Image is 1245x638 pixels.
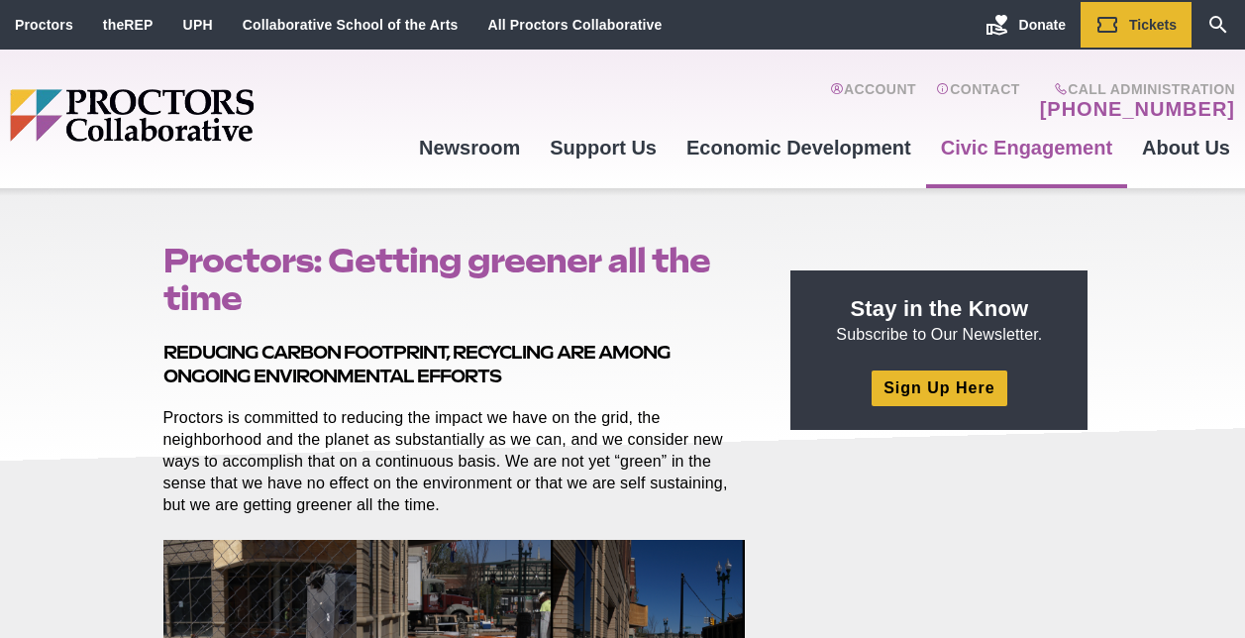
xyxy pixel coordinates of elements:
a: Donate [971,2,1081,48]
strong: Stay in the Know [851,296,1029,321]
h1: Proctors: Getting greener all the time [163,242,746,317]
a: Account [830,81,916,121]
a: [PHONE_NUMBER] [1040,97,1235,121]
a: Contact [936,81,1020,121]
h3: Reducing carbon footprint, recycling are among ongoing environmental efforts [163,341,746,387]
a: Newsroom [404,121,535,174]
a: Search [1192,2,1245,48]
a: Civic Engagement [926,121,1127,174]
a: Economic Development [672,121,926,174]
a: Proctors [15,17,73,33]
a: Collaborative School of the Arts [243,17,459,33]
img: Proctors logo [10,89,404,142]
span: Donate [1019,17,1066,33]
a: theREP [103,17,154,33]
p: Subscribe to Our Newsletter. [814,294,1064,346]
a: Tickets [1081,2,1192,48]
span: Call Administration [1034,81,1235,97]
a: Sign Up Here [872,371,1006,405]
p: Proctors is committed to reducing the impact we have on the grid, the neighborhood and the planet... [163,407,746,516]
a: Support Us [535,121,672,174]
a: All Proctors Collaborative [487,17,662,33]
a: UPH [183,17,213,33]
span: Tickets [1129,17,1177,33]
a: About Us [1127,121,1245,174]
